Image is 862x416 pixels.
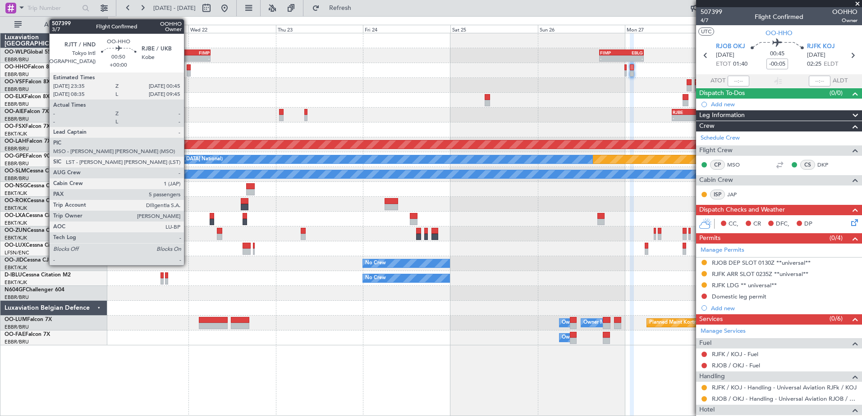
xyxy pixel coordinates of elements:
[5,154,26,159] span: OO-GPE
[5,139,51,144] a: OO-LAHFalcon 7X
[755,12,803,22] div: Flight Confirmed
[5,294,29,301] a: EBBR/BRU
[5,324,29,330] a: EBBR/BRU
[727,190,747,199] a: JAP
[832,7,857,17] span: OOHHO
[5,228,77,233] a: OO-ZUNCessna Citation CJ4
[698,27,714,36] button: UTC
[450,25,538,33] div: Sat 25
[5,317,52,322] a: OO-LUMFalcon 7X
[109,18,124,26] div: [DATE]
[699,314,723,325] span: Services
[716,60,731,69] span: ETOT
[190,56,210,61] div: -
[5,168,26,174] span: OO-SLM
[712,395,857,402] a: RJOB / OKJ - Handling - Universal Aviation RJOB / OKJ
[776,220,789,229] span: DFC,
[5,190,27,197] a: EBKT/KJK
[701,7,722,17] span: 507399
[712,270,808,278] div: RJFK ARR SLOT 0235Z **universal**
[712,384,857,391] a: RJFK / KOJ - Handling - Universal Aviation RJFk / KOJ
[5,332,25,337] span: OO-FAE
[711,304,857,312] div: Add new
[5,79,50,85] a: OO-VSFFalcon 8X
[5,168,76,174] a: OO-SLMCessna Citation XLS
[699,338,711,348] span: Fuel
[5,258,63,263] a: OO-JIDCessna CJ1 525
[712,281,777,289] div: RJFK LDG ** universal**
[712,362,760,369] a: RJOB / OKJ - Fuel
[171,56,190,61] div: -
[5,213,26,218] span: OO-LXA
[190,50,210,55] div: FIMP
[365,271,386,285] div: No Crew
[5,79,25,85] span: OO-VSF
[692,109,712,115] div: UBBB
[5,56,29,63] a: EBBR/BRU
[699,205,785,215] span: Dispatch Checks and Weather
[804,220,812,229] span: DP
[5,213,76,218] a: OO-LXACessna Citation CJ4
[830,314,843,323] span: (0/6)
[692,115,712,121] div: -
[727,161,747,169] a: MSO
[621,50,642,55] div: EBLG
[28,1,79,15] input: Trip Number
[171,50,190,55] div: EBLG
[10,18,98,32] button: All Aircraft
[5,109,49,114] a: OO-AIEFalcon 7X
[562,331,623,344] div: Owner Melsbroek Air Base
[716,51,734,60] span: [DATE]
[701,17,722,24] span: 4/7
[673,109,692,115] div: RJBE
[5,154,79,159] a: OO-GPEFalcon 900EX EASy II
[833,77,848,86] span: ALDT
[5,287,26,293] span: N604GF
[712,350,758,358] a: RJFK / KOJ - Fuel
[600,50,621,55] div: FIMP
[699,371,725,382] span: Handling
[5,317,27,322] span: OO-LUM
[830,88,843,98] span: (0/0)
[5,109,24,114] span: OO-AIE
[5,264,27,271] a: EBKT/KJK
[729,220,738,229] span: CC,
[308,1,362,15] button: Refresh
[5,64,53,70] a: OO-HHOFalcon 8X
[824,60,838,69] span: ELDT
[699,110,745,121] span: Leg Information
[832,17,857,24] span: Owner
[101,25,188,33] div: Tue 21
[5,272,22,278] span: D-IBLU
[5,64,28,70] span: OO-HHO
[5,272,71,278] a: D-IBLUCessna Citation M2
[188,25,276,33] div: Wed 22
[5,183,27,189] span: OO-NSG
[817,161,838,169] a: DKP
[5,139,26,144] span: OO-LAH
[807,42,835,51] span: RJFK KOJ
[600,56,621,61] div: -
[5,50,57,55] a: OO-WLPGlobal 5500
[5,279,27,286] a: EBKT/KJK
[153,4,196,12] span: [DATE] - [DATE]
[649,316,754,330] div: Planned Maint Kortrijk-[GEOGRAPHIC_DATA]
[5,220,27,226] a: EBKT/KJK
[766,28,793,38] span: OO-HHO
[562,316,623,330] div: Owner Melsbroek Air Base
[5,131,27,137] a: EBKT/KJK
[5,94,25,99] span: OO-ELK
[5,86,29,93] a: EBBR/BRU
[699,121,715,131] span: Crew
[72,153,223,166] div: No Crew [GEOGRAPHIC_DATA] ([GEOGRAPHIC_DATA] National)
[5,116,29,122] a: EBBR/BRU
[5,175,29,182] a: EBBR/BRU
[807,51,825,60] span: [DATE]
[699,405,715,415] span: Hotel
[5,198,27,203] span: OO-ROK
[5,205,27,212] a: EBKT/KJK
[701,134,740,143] a: Schedule Crew
[5,94,50,99] a: OO-ELKFalcon 8X
[701,246,744,255] a: Manage Permits
[701,327,746,336] a: Manage Services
